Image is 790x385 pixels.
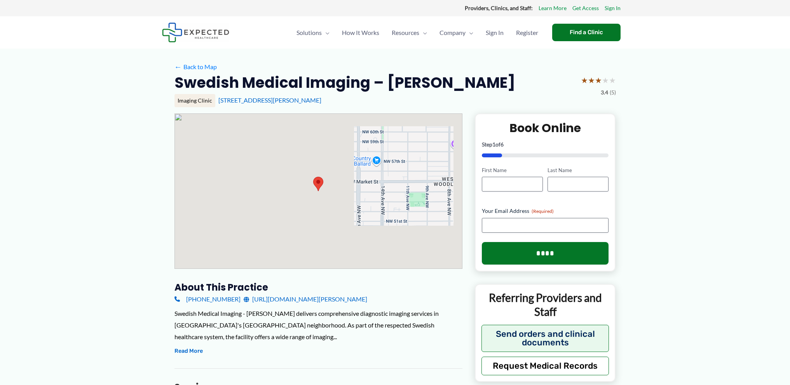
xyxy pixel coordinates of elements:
[174,63,182,70] span: ←
[174,293,241,305] a: [PHONE_NUMBER]
[465,5,533,11] strong: Providers, Clinics, and Staff:
[605,3,621,13] a: Sign In
[481,357,609,375] button: Request Medical Records
[482,207,609,215] label: Your Email Address
[481,325,609,352] button: Send orders and clinical documents
[385,19,433,46] a: ResourcesMenu Toggle
[322,19,330,46] span: Menu Toggle
[342,19,379,46] span: How It Works
[174,73,515,92] h2: Swedish Medical Imaging – [PERSON_NAME]
[572,3,599,13] a: Get Access
[539,3,567,13] a: Learn More
[482,142,609,147] p: Step of
[174,308,462,342] div: Swedish Medical Imaging - [PERSON_NAME] delivers comprehensive diagnostic imaging services in [GE...
[174,94,215,107] div: Imaging Clinic
[510,19,544,46] a: Register
[481,291,609,319] p: Referring Providers and Staff
[581,73,588,87] span: ★
[419,19,427,46] span: Menu Toggle
[601,87,608,98] span: 3.4
[174,281,462,293] h3: About this practice
[595,73,602,87] span: ★
[174,61,217,73] a: ←Back to Map
[162,23,229,42] img: Expected Healthcare Logo - side, dark font, small
[290,19,544,46] nav: Primary Site Navigation
[610,87,616,98] span: (5)
[492,141,495,148] span: 1
[602,73,609,87] span: ★
[552,24,621,41] a: Find a Clinic
[501,141,504,148] span: 6
[482,120,609,136] h2: Book Online
[466,19,473,46] span: Menu Toggle
[482,167,543,174] label: First Name
[439,19,466,46] span: Company
[244,293,367,305] a: [URL][DOMAIN_NAME][PERSON_NAME]
[516,19,538,46] span: Register
[532,208,554,214] span: (Required)
[174,347,203,356] button: Read More
[218,96,321,104] a: [STREET_ADDRESS][PERSON_NAME]
[296,19,322,46] span: Solutions
[480,19,510,46] a: Sign In
[588,73,595,87] span: ★
[548,167,609,174] label: Last Name
[609,73,616,87] span: ★
[336,19,385,46] a: How It Works
[290,19,336,46] a: SolutionsMenu Toggle
[433,19,480,46] a: CompanyMenu Toggle
[486,19,504,46] span: Sign In
[392,19,419,46] span: Resources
